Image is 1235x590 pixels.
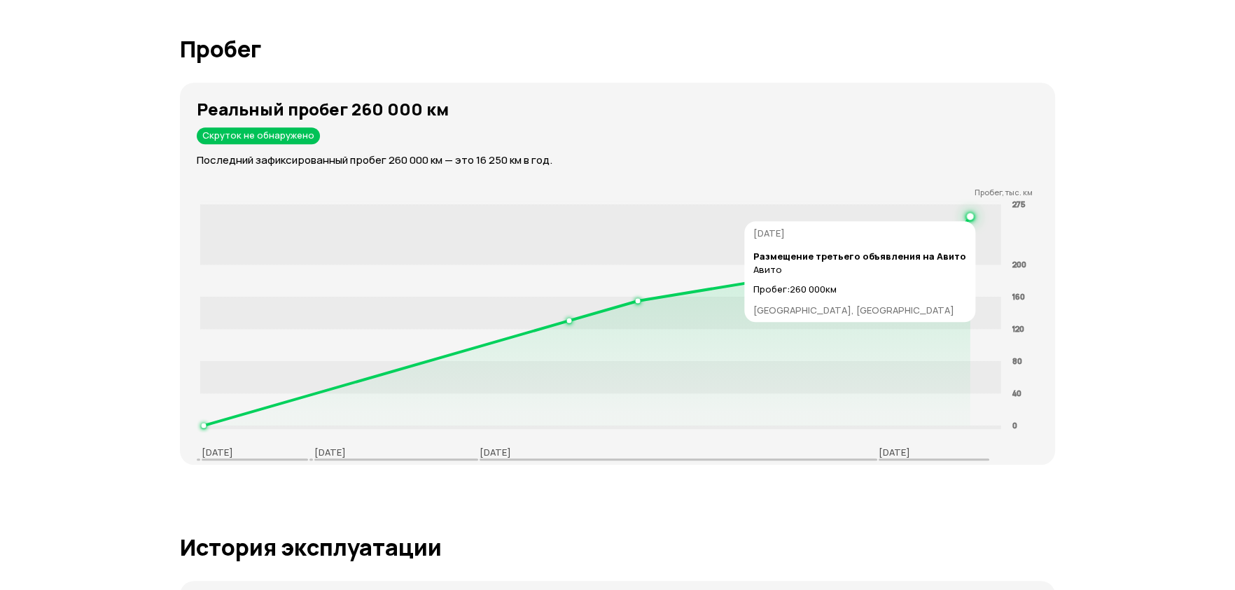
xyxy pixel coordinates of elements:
strong: Реальный пробег 260 000 км [197,97,449,120]
p: Последний зафиксированный пробег 260 000 км — это 16 250 км в год. [197,153,1055,168]
p: [DATE] [202,446,233,458]
p: [DATE] [314,446,346,458]
tspan: 40 [1012,387,1021,398]
tspan: 200 [1012,259,1026,269]
tspan: 80 [1012,355,1022,365]
p: [DATE] [879,446,910,458]
p: Пробег, тыс. км [197,188,1033,197]
div: Скруток не обнаружено [197,127,320,144]
tspan: 160 [1012,291,1025,302]
p: [DATE] [480,446,511,458]
tspan: 0 [1012,419,1017,430]
h1: Пробег [180,36,1055,62]
tspan: 275 [1012,198,1025,209]
tspan: 120 [1012,323,1024,334]
h1: История эксплуатации [180,535,1055,560]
